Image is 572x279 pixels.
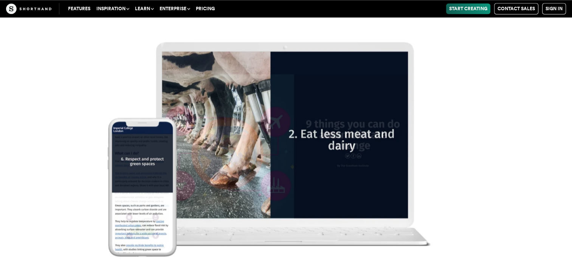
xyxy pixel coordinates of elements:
[446,3,490,14] a: Start Creating
[157,3,193,14] button: Enterprise
[193,3,218,14] a: Pricing
[494,3,538,14] a: Contact Sales
[542,3,566,14] a: Sign in
[132,3,157,14] button: Learn
[93,3,132,14] button: Inspiration
[65,3,93,14] a: Features
[6,3,51,14] img: The Craft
